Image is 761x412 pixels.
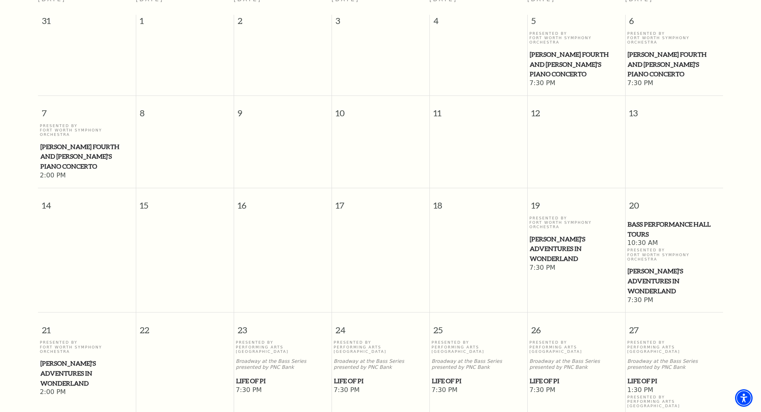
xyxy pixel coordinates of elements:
span: 19 [528,188,625,216]
p: Presented By Fort Worth Symphony Orchestra [627,248,721,261]
span: 7:30 PM [627,296,721,305]
span: 2:00 PM [40,388,134,397]
span: 23 [234,312,332,340]
span: 10 [332,96,429,123]
span: Life of Pi [530,376,623,386]
span: 24 [332,312,429,340]
p: Presented By Performing Arts [GEOGRAPHIC_DATA] [627,395,721,408]
span: 7:30 PM [529,386,623,395]
span: 2:00 PM [40,171,134,180]
span: 7:30 PM [529,79,623,88]
p: Broadway at the Bass Series presented by PNC Bank [529,358,623,370]
p: Broadway at the Bass Series presented by PNC Bank [431,358,525,370]
span: 8 [136,96,234,123]
span: [PERSON_NAME] Fourth and [PERSON_NAME]'s Piano Concerto [530,50,623,79]
span: 15 [136,188,234,216]
p: Presented By Performing Arts [GEOGRAPHIC_DATA] [236,340,330,354]
span: 25 [430,312,527,340]
span: 18 [430,188,527,216]
span: 7:30 PM [529,264,623,273]
div: Accessibility Menu [735,389,753,407]
span: Life of Pi [432,376,525,386]
span: 4 [430,15,527,31]
span: 5 [528,15,625,31]
span: 10:30 AM [627,239,721,248]
p: Presented By Fort Worth Symphony Orchestra [529,31,623,45]
p: Presented By Performing Arts [GEOGRAPHIC_DATA] [431,340,525,354]
p: Presented By Fort Worth Symphony Orchestra [40,123,134,137]
span: 3 [332,15,429,31]
span: 12 [528,96,625,123]
p: Presented By Fort Worth Symphony Orchestra [40,340,134,354]
span: [PERSON_NAME] Fourth and [PERSON_NAME]'s Piano Concerto [628,50,721,79]
p: Broadway at the Bass Series presented by PNC Bank [334,358,427,370]
p: Broadway at the Bass Series presented by PNC Bank [627,358,721,370]
p: Broadway at the Bass Series presented by PNC Bank [236,358,330,370]
span: 6 [626,15,723,31]
span: 31 [38,15,136,31]
p: Presented By Performing Arts [GEOGRAPHIC_DATA] [627,340,721,354]
span: [PERSON_NAME] Fourth and [PERSON_NAME]'s Piano Concerto [40,142,133,171]
span: 7:30 PM [431,386,525,395]
span: 20 [626,188,723,216]
span: [PERSON_NAME]'s Adventures in Wonderland [40,358,133,388]
span: 7:30 PM [334,386,427,395]
span: Life of Pi [334,376,427,386]
span: [PERSON_NAME]'s Adventures in Wonderland [628,266,721,296]
span: 26 [528,312,625,340]
span: 16 [234,188,332,216]
span: Life of Pi [628,376,721,386]
span: [PERSON_NAME]'s Adventures in Wonderland [530,234,623,264]
span: 17 [332,188,429,216]
span: 27 [626,312,723,340]
span: 9 [234,96,332,123]
span: Life of Pi [236,376,329,386]
span: 11 [430,96,527,123]
span: Bass Performance Hall Tours [628,219,721,239]
span: 21 [38,312,136,340]
p: Presented By Performing Arts [GEOGRAPHIC_DATA] [334,340,427,354]
span: 7:30 PM [627,79,721,88]
span: 1:30 PM [627,386,721,395]
p: Presented By Performing Arts [GEOGRAPHIC_DATA] [529,340,623,354]
span: 7:30 PM [236,386,330,395]
p: Presented By Fort Worth Symphony Orchestra [627,31,721,45]
span: 7 [38,96,136,123]
span: 22 [136,312,234,340]
span: 1 [136,15,234,31]
span: 13 [626,96,723,123]
span: 2 [234,15,332,31]
p: Presented By Fort Worth Symphony Orchestra [529,216,623,229]
span: 14 [38,188,136,216]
